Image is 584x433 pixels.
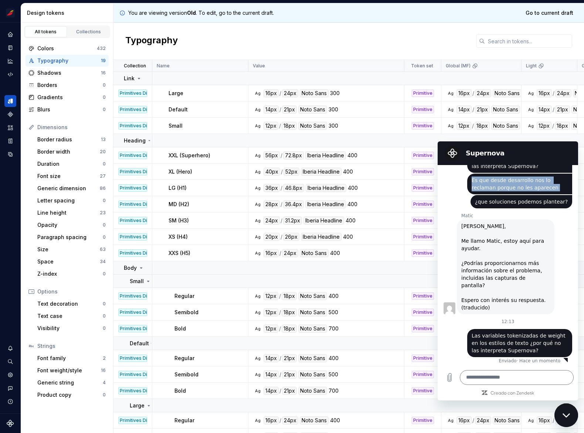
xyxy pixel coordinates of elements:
p: You are viewing version . To edit, go to the current draft. [128,9,274,17]
div: 300 [330,89,340,97]
div: Product copy [37,391,103,399]
div: Documentation [4,42,16,54]
p: Matic [24,71,140,77]
div: Gradients [37,94,103,101]
div: Ag [255,309,261,315]
a: Borders0 [26,79,109,91]
div: 400 [347,200,357,208]
div: Letter spacing [37,197,103,204]
div: Primitive [412,233,434,241]
div: Noto Sans [300,89,329,97]
h2: Supernova [28,7,133,16]
div: Iberia Headline [301,168,342,176]
p: Small [130,278,144,285]
div: Typography [37,57,101,64]
div: Primitives Dimension (0.1) [118,106,147,113]
div: Primitive [412,309,434,316]
span: ¿que soluciones podemos plantear? [37,57,130,64]
div: 12px [264,308,278,316]
div: / [279,105,281,114]
div: 36.4px [283,200,304,208]
div: 24px [264,216,280,225]
div: Components [4,108,16,120]
div: Design tokens [4,95,16,107]
span: Es que desde desarrollo nos lo reclaman porque no les aparecen [34,35,130,50]
a: Border width20 [34,146,109,158]
div: Ag [255,250,261,256]
a: Creado con Zendesk: visitar el sitio web de Zendesk en una pestaña nueva [53,250,97,255]
div: 12px [264,325,278,333]
p: Regular [174,292,194,300]
h2: Typography [125,34,178,48]
div: 18px [282,122,297,130]
div: 700 [329,325,339,333]
div: Font weight/style [37,367,101,374]
a: Go to current draft [521,6,578,20]
div: Visibility [37,325,103,332]
div: Ag [528,417,534,423]
div: / [279,308,281,316]
div: Primitives Dimension (0.1) [118,292,147,300]
div: / [281,200,282,208]
div: Storybook stories [4,135,16,147]
div: 40px [264,168,280,176]
p: Enviado · Hace un momento [61,216,123,222]
div: Colors [37,45,97,52]
a: Shadows16 [26,67,109,79]
div: 0 [103,392,106,398]
div: 63 [100,246,106,252]
div: Noto Sans [298,354,327,362]
div: Ag [255,185,261,191]
div: 27 [100,173,106,179]
div: Primitive [412,201,434,208]
div: 16px [264,249,279,257]
a: Colors432 [26,43,109,54]
div: 300 [329,122,338,130]
div: 24px [282,249,298,257]
span: [PERSON_NAME], Me llamo Matic, estoy aquí para ayudar. ¿Podrías proporcionarnos más información s... [24,81,112,170]
div: Paragraph spacing [37,234,103,241]
div: 14px [537,105,552,114]
div: 400 [329,354,339,362]
div: 0 [103,271,106,277]
div: 12px [264,122,278,130]
a: Line height23 [34,207,109,219]
div: Ag [255,123,261,129]
iframe: Botón para iniciar la ventana de mensajería, conversación en curso [554,403,578,427]
div: 19 [101,58,106,64]
div: Iberia Headline [306,184,346,192]
div: / [279,354,281,362]
p: Global (MF) [446,63,471,69]
div: Font family [37,355,103,362]
div: 12px [456,122,471,130]
div: Space [37,258,100,265]
p: Small [169,122,183,130]
div: 18px [555,122,570,130]
div: Ag [255,234,261,240]
a: Font family2 [34,352,109,364]
a: Font size27 [34,170,109,182]
div: Search ⌘K [4,356,16,367]
div: / [279,89,281,97]
div: Ag [255,417,261,423]
div: Ag [448,107,454,113]
p: XL (Hero) [169,168,192,175]
div: Options [37,288,106,295]
div: Z-index [37,270,103,278]
div: 18px [282,292,297,300]
div: Ag [255,355,261,361]
div: 0 [103,222,106,228]
div: / [279,370,281,379]
div: / [281,233,282,241]
div: Primitives Dimension (0.1) [118,168,147,175]
p: Large [169,90,183,97]
div: 46.8px [283,184,304,192]
a: Analytics [4,55,16,67]
div: 400 [347,151,357,160]
div: 26px [283,233,299,241]
button: Contact support [4,382,16,394]
a: Generic dimension86 [34,182,109,194]
div: / [553,89,554,97]
p: MD (H2) [169,201,189,208]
